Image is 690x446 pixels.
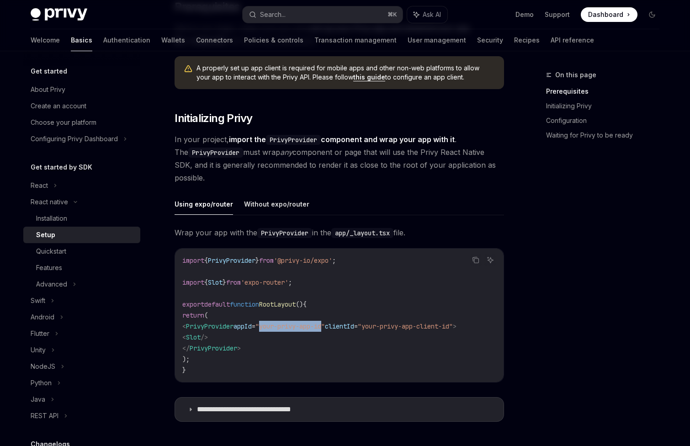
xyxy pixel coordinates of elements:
[23,227,140,243] a: Setup
[196,64,495,82] span: A properly set up app client is required for mobile apps and other non-web platforms to allow you...
[484,254,496,266] button: Ask AI
[182,355,190,363] span: );
[204,278,208,287] span: {
[23,98,140,114] a: Create an account
[23,210,140,227] a: Installation
[387,11,397,18] span: ⌘ K
[204,300,230,308] span: default
[645,7,659,22] button: Toggle dark mode
[31,180,48,191] div: React
[31,84,65,95] div: About Privy
[204,256,208,265] span: {
[257,228,312,238] code: PrivyProvider
[408,29,466,51] a: User management
[252,322,255,330] span: =
[182,333,186,341] span: <
[423,10,441,19] span: Ask AI
[23,81,140,98] a: About Privy
[546,128,667,143] a: Waiting for Privy to be ready
[184,64,193,74] svg: Warning
[36,229,55,240] div: Setup
[243,6,403,23] button: Search...⌘K
[274,256,332,265] span: '@privy-io/expo'
[354,322,358,330] span: =
[31,133,118,144] div: Configuring Privy Dashboard
[581,7,637,22] a: Dashboard
[244,193,309,215] button: Without expo/router
[36,213,67,224] div: Installation
[175,226,504,239] span: Wrap your app with the in the file.
[230,300,259,308] span: function
[259,300,296,308] span: RootLayout
[266,135,321,145] code: PrivyProvider
[226,278,241,287] span: from
[31,101,86,111] div: Create an account
[259,256,274,265] span: from
[31,377,52,388] div: Python
[303,300,307,308] span: {
[223,278,226,287] span: }
[407,6,447,23] button: Ask AI
[296,300,303,308] span: ()
[186,333,201,341] span: Slot
[31,196,68,207] div: React native
[453,322,456,330] span: >
[36,246,66,257] div: Quickstart
[546,99,667,113] a: Initializing Privy
[31,328,49,339] div: Flutter
[31,66,67,77] h5: Get started
[23,114,140,131] a: Choose your platform
[31,162,92,173] h5: Get started by SDK
[234,322,252,330] span: appId
[71,29,92,51] a: Basics
[31,8,87,21] img: dark logo
[255,322,325,330] span: "your-privy-app-id"
[103,29,150,51] a: Authentication
[208,278,223,287] span: Slot
[31,361,55,372] div: NodeJS
[175,193,233,215] button: Using expo/router
[36,279,67,290] div: Advanced
[588,10,623,19] span: Dashboard
[477,29,503,51] a: Security
[182,300,204,308] span: export
[31,410,58,421] div: REST API
[161,29,185,51] a: Wallets
[31,312,54,323] div: Android
[555,69,596,80] span: On this page
[358,322,453,330] span: "your-privy-app-client-id"
[188,148,243,158] code: PrivyProvider
[36,262,62,273] div: Features
[244,29,303,51] a: Policies & controls
[331,228,393,238] code: app/_layout.tsx
[229,135,455,144] strong: import the component and wrap your app with it
[201,333,208,341] span: />
[546,84,667,99] a: Prerequisites
[288,278,292,287] span: ;
[31,295,45,306] div: Swift
[551,29,594,51] a: API reference
[260,9,286,20] div: Search...
[23,243,140,260] a: Quickstart
[186,322,234,330] span: PrivyProvider
[325,322,354,330] span: clientId
[332,256,336,265] span: ;
[182,344,190,352] span: </
[208,256,255,265] span: PrivyProvider
[31,29,60,51] a: Welcome
[237,344,241,352] span: >
[280,148,292,157] em: any
[204,311,208,319] span: (
[31,394,45,405] div: Java
[514,29,540,51] a: Recipes
[515,10,534,19] a: Demo
[182,322,186,330] span: <
[175,111,252,126] span: Initializing Privy
[353,73,385,81] a: this guide
[182,311,204,319] span: return
[470,254,482,266] button: Copy the contents from the code block
[545,10,570,19] a: Support
[241,278,288,287] span: 'expo-router'
[31,117,96,128] div: Choose your platform
[182,278,204,287] span: import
